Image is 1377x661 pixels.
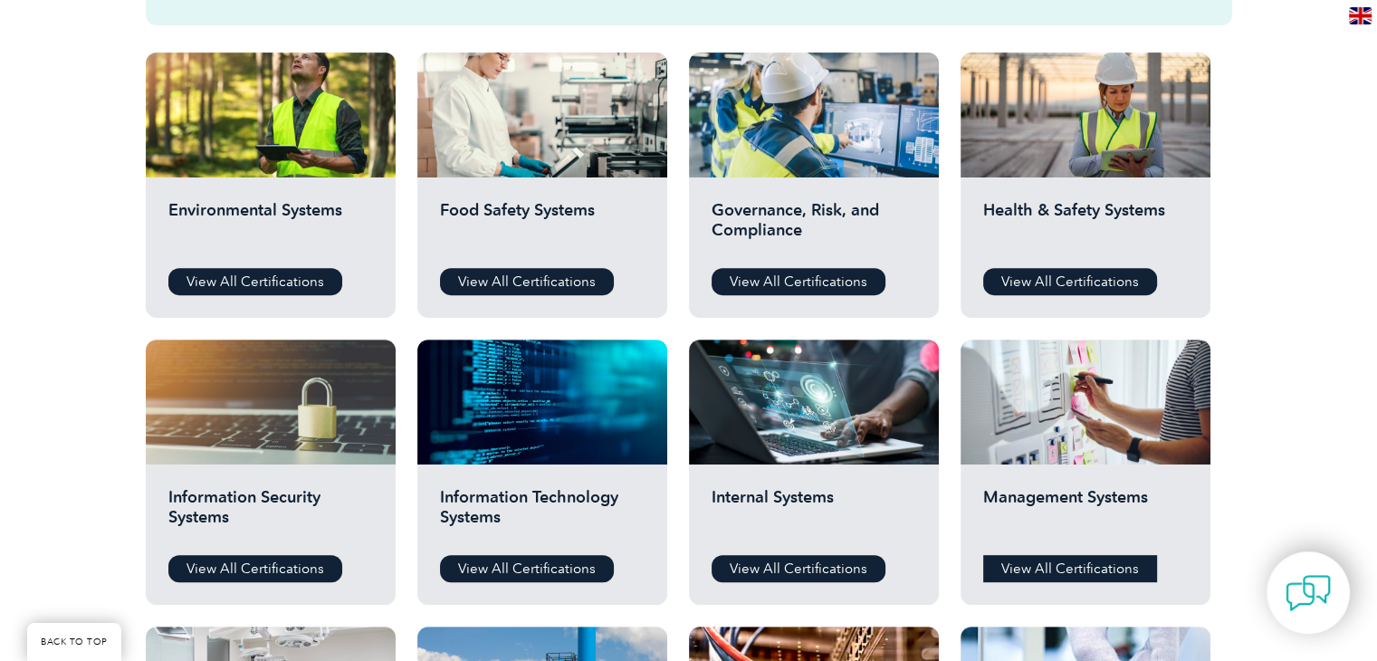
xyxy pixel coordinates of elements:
a: View All Certifications [712,268,885,295]
img: contact-chat.png [1286,570,1331,616]
a: View All Certifications [983,268,1157,295]
img: en [1349,7,1372,24]
a: View All Certifications [168,268,342,295]
h2: Health & Safety Systems [983,200,1188,254]
a: View All Certifications [168,555,342,582]
h2: Information Security Systems [168,487,373,541]
a: BACK TO TOP [27,623,121,661]
a: View All Certifications [712,555,885,582]
a: View All Certifications [440,555,614,582]
h2: Food Safety Systems [440,200,645,254]
h2: Internal Systems [712,487,916,541]
a: View All Certifications [440,268,614,295]
h2: Information Technology Systems [440,487,645,541]
h2: Environmental Systems [168,200,373,254]
h2: Governance, Risk, and Compliance [712,200,916,254]
h2: Management Systems [983,487,1188,541]
a: View All Certifications [983,555,1157,582]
